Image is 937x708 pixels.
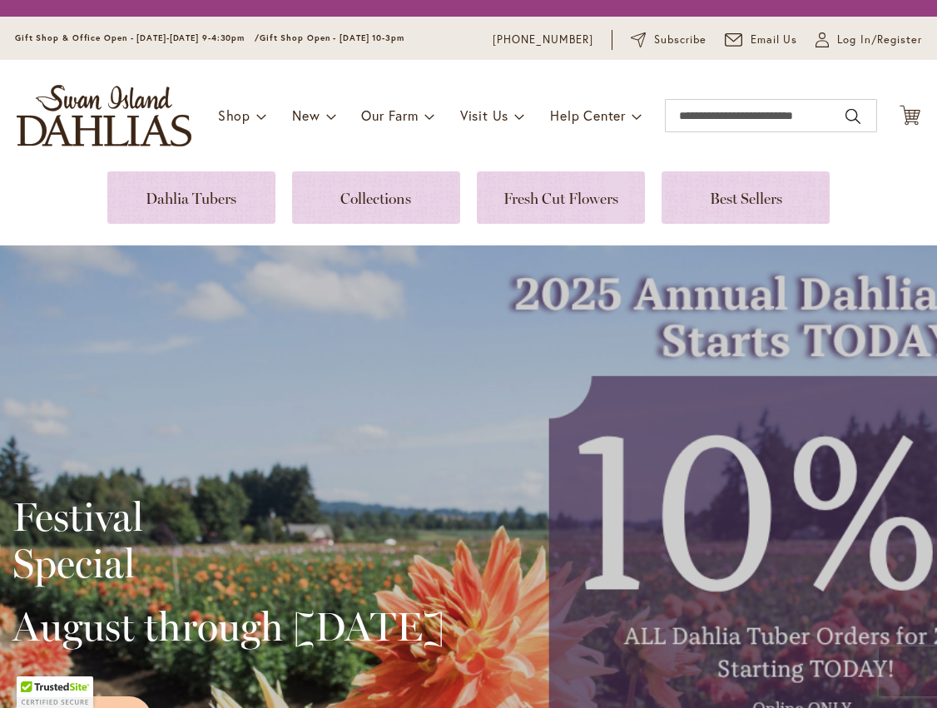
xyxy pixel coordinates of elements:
[12,493,444,587] h2: Festival Special
[837,32,922,48] span: Log In/Register
[260,32,404,43] span: Gift Shop Open - [DATE] 10-3pm
[816,32,922,48] a: Log In/Register
[218,106,250,124] span: Shop
[725,32,798,48] a: Email Us
[15,32,260,43] span: Gift Shop & Office Open - [DATE]-[DATE] 9-4:30pm /
[845,103,860,130] button: Search
[12,603,444,650] h2: August through [DATE]
[631,32,706,48] a: Subscribe
[460,106,508,124] span: Visit Us
[751,32,798,48] span: Email Us
[654,32,706,48] span: Subscribe
[17,85,191,146] a: store logo
[17,676,93,708] div: TrustedSite Certified
[361,106,418,124] span: Our Farm
[550,106,626,124] span: Help Center
[493,32,593,48] a: [PHONE_NUMBER]
[292,106,320,124] span: New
